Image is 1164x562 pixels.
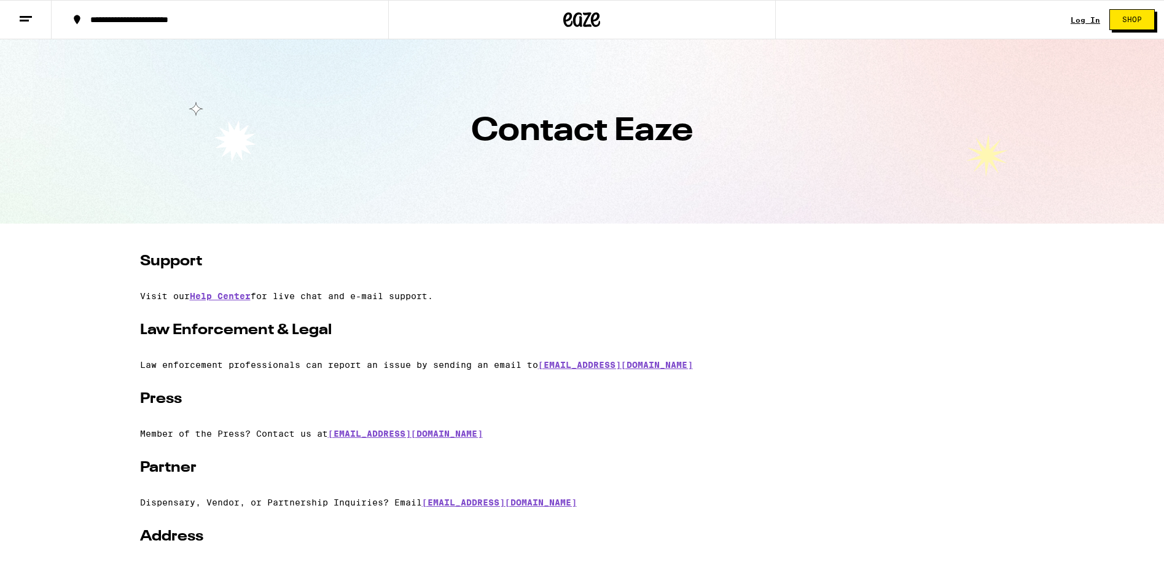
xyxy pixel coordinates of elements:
[140,321,1025,340] h2: Law Enforcement & Legal
[140,429,1025,439] p: Member of the Press? Contact us at
[422,498,577,507] a: [EMAIL_ADDRESS][DOMAIN_NAME]
[140,252,1025,271] h2: Support
[1100,9,1164,30] a: Shop
[1109,9,1155,30] button: Shop
[1122,16,1142,23] span: Shop
[140,527,1025,547] h2: Address
[140,458,1025,478] h2: Partner
[140,389,1025,409] h2: Press
[1071,16,1100,24] a: Log In
[140,115,1025,147] h1: Contact Eaze
[538,360,693,370] a: [EMAIL_ADDRESS][DOMAIN_NAME]
[140,498,1025,507] p: Dispensary, Vendor, or Partnership Inquiries? Email
[328,429,483,439] a: [EMAIL_ADDRESS][DOMAIN_NAME]
[190,291,251,301] a: Help Center
[140,360,1025,370] p: Law enforcement professionals can report an issue by sending an email to
[140,291,1025,301] p: Visit our for live chat and e-mail support.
